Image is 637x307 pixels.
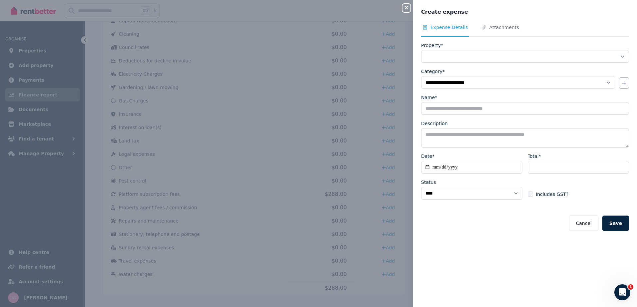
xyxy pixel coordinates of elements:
input: Includes GST? [528,192,533,197]
span: 1 [628,284,633,290]
label: Date* [421,153,434,160]
button: Cancel [569,216,598,231]
label: Description [421,120,448,127]
label: Status [421,179,436,186]
label: Category* [421,68,445,75]
label: Name* [421,94,437,101]
button: Save [602,216,629,231]
label: Total* [528,153,541,160]
span: Create expense [421,8,468,16]
span: Attachments [489,24,519,31]
iframe: Intercom live chat [614,284,630,300]
span: Expense Details [430,24,468,31]
nav: Tabs [421,24,629,37]
span: Includes GST? [536,191,568,198]
label: Property* [421,42,443,49]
